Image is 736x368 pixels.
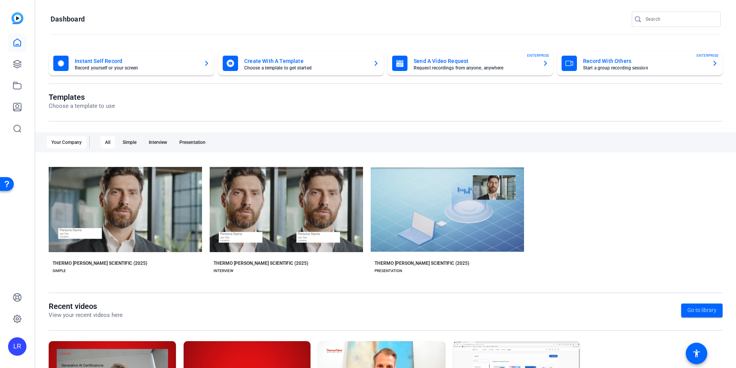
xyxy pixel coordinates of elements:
p: Choose a template to use [49,102,115,111]
span: ENTERPRISE [697,53,719,58]
mat-card-subtitle: Start a group recording session [583,66,706,70]
div: Simple [118,136,141,149]
mat-card-title: Record With Others [583,56,706,66]
div: PRESENTATION [375,268,402,274]
mat-card-subtitle: Request recordings from anyone, anywhere [414,66,536,70]
button: Instant Self RecordRecord yourself or your screen [49,51,214,76]
mat-card-subtitle: Choose a template to get started [244,66,367,70]
input: Search [646,15,715,24]
mat-card-subtitle: Record yourself or your screen [75,66,197,70]
p: View your recent videos here [49,311,123,320]
div: THERMO [PERSON_NAME] SCIENTIFIC (2025) [214,260,308,266]
button: Record With OthersStart a group recording sessionENTERPRISE [557,51,723,76]
a: Go to library [681,304,723,317]
div: THERMO [PERSON_NAME] SCIENTIFIC (2025) [375,260,469,266]
button: Create With A TemplateChoose a template to get started [218,51,384,76]
h1: Recent videos [49,302,123,311]
div: SIMPLE [53,268,66,274]
mat-card-title: Instant Self Record [75,56,197,66]
mat-card-title: Create With A Template [244,56,367,66]
div: INTERVIEW [214,268,233,274]
mat-card-title: Send A Video Request [414,56,536,66]
div: Presentation [175,136,210,149]
h1: Templates [49,92,115,102]
div: THERMO [PERSON_NAME] SCIENTIFIC (2025) [53,260,147,266]
mat-icon: accessibility [692,349,701,358]
h1: Dashboard [51,15,85,24]
div: Your Company [47,136,86,149]
button: Send A Video RequestRequest recordings from anyone, anywhereENTERPRISE [388,51,553,76]
div: All [100,136,115,149]
span: ENTERPRISE [527,53,549,58]
span: Go to library [687,306,716,314]
div: LR [8,337,26,356]
div: Interview [144,136,172,149]
img: blue-gradient.svg [11,12,23,24]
